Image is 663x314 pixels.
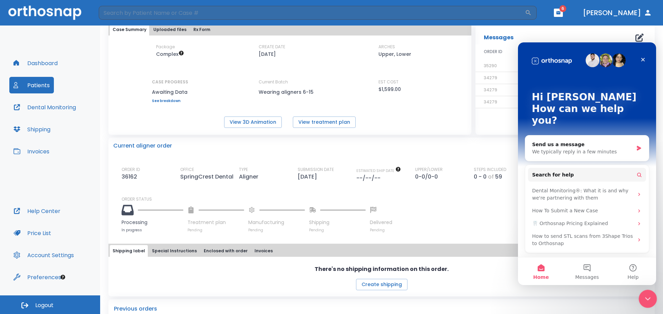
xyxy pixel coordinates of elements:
p: SUBMISSION DATE [298,166,334,173]
button: Help Center [9,203,65,219]
span: The date will be available after approving treatment plan [356,168,401,173]
button: Dental Monitoring [9,99,80,115]
button: Account Settings [9,247,78,263]
p: Current Batch [259,79,321,85]
button: Patients [9,77,54,93]
p: CREATE DATE [259,44,285,50]
button: Special Instructions [149,245,200,257]
button: Price List [9,225,55,241]
span: 6 [559,5,566,12]
p: UPPER/LOWER [415,166,443,173]
button: Uploaded files [151,24,189,36]
p: TYPE [239,166,248,173]
button: View 3D Animation [224,117,282,128]
iframe: Intercom live chat [639,290,657,308]
p: 59 [495,173,502,181]
iframe: Intercom live chat [518,42,656,285]
p: 0 - 0 [474,173,487,181]
button: Create shipping [356,279,407,290]
p: Pending [188,227,244,233]
input: Search by Patient Name or Case # [99,6,525,20]
p: EST COST [378,79,398,85]
button: Dashboard [9,55,62,71]
button: View treatment plan [293,117,356,128]
p: Upper, Lower [378,50,411,58]
button: Invoices [252,245,276,257]
div: tabs [110,245,653,257]
p: CASE PROGRESS [152,79,188,85]
p: SpringCrest Dental [180,173,236,181]
button: Shipping [9,121,55,138]
span: ORDER ID [484,49,502,55]
p: --/--/-- [356,174,383,182]
p: Treatment plan [188,219,244,226]
p: ARCHES [378,44,395,50]
p: Pending [248,227,305,233]
p: Messages [484,33,513,42]
p: Delivered [370,219,392,226]
p: In progress [122,227,183,233]
a: See breakdown [152,99,188,103]
button: [PERSON_NAME] [580,7,655,19]
p: Manufacturing [248,219,305,226]
p: Processing [122,219,183,226]
p: Package [156,44,175,50]
p: Previous orders [114,305,649,313]
p: Wearing aligners 6-15 [259,88,321,96]
button: Preferences [9,269,65,285]
span: 34279 [484,87,497,93]
p: Awaiting Data [152,88,188,96]
p: $1,599.00 [378,85,401,93]
img: Orthosnap [8,6,81,20]
button: Enclosed with order [201,245,250,257]
p: [DATE] [298,173,320,181]
span: 34279 [484,99,497,105]
p: [DATE] [259,50,276,58]
p: of [488,173,494,181]
button: Rx Form [191,24,213,36]
button: Shipping label [110,245,148,257]
p: OFFICE [180,166,194,173]
span: Up to 50 Steps (100 aligners) [156,51,184,58]
p: 36162 [122,173,140,181]
p: 0-0/0-0 [415,173,441,181]
span: 34279 [484,75,497,81]
p: ORDER ID [122,166,140,173]
p: ORDER STATUS [122,196,650,202]
button: Invoices [9,143,54,160]
span: 35290 [484,63,497,69]
p: Aligner [239,173,261,181]
p: STEPS INCLUDED [474,166,506,173]
div: Tooltip anchor [60,274,66,280]
span: Logout [35,302,54,309]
